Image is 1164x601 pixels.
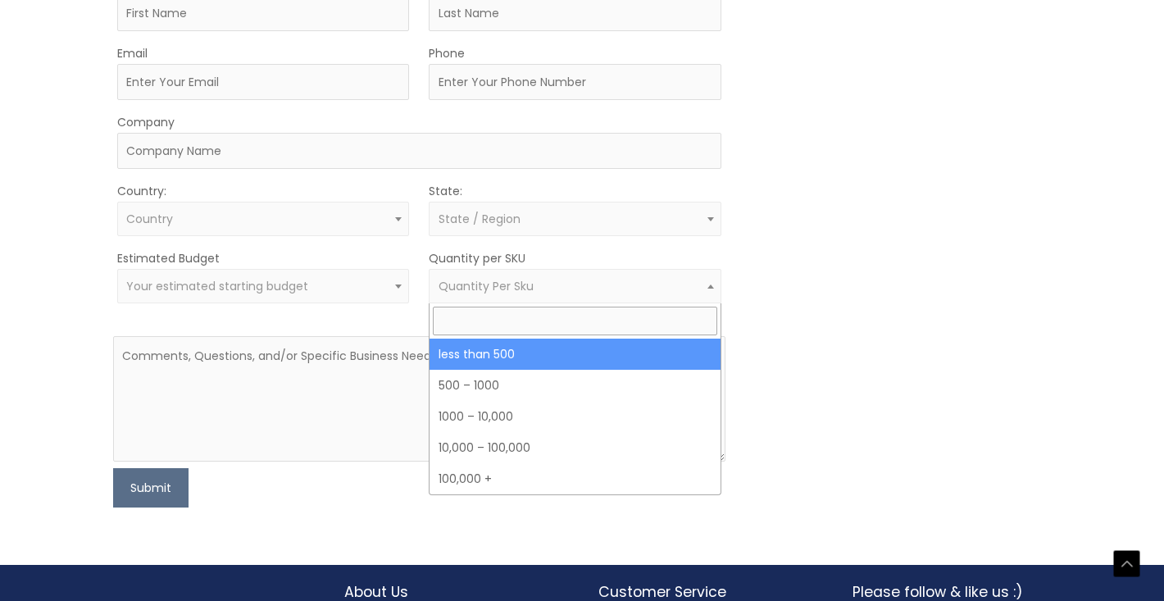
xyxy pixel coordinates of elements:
label: Phone [429,45,465,61]
span: Your estimated starting budget [126,278,308,294]
label: State: [429,183,462,199]
li: less than 500 [430,339,720,370]
label: Email [117,45,148,61]
label: Company [117,114,175,130]
li: 1000 – 10,000 [430,401,720,432]
span: Country [126,211,173,227]
span: Quantity Per Sku [439,278,534,294]
button: Submit [113,468,189,508]
label: Estimated Budget [117,250,220,266]
span: State / Region [439,211,521,227]
li: 10,000 – 100,000 [430,432,720,463]
li: 100,000 + [430,463,720,494]
label: Country: [117,183,166,199]
input: Company Name [117,133,721,169]
label: Quantity per SKU [429,250,525,266]
input: Enter Your Email [117,64,409,100]
input: Enter Your Phone Number [429,64,721,100]
li: 500 – 1000 [430,370,720,401]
